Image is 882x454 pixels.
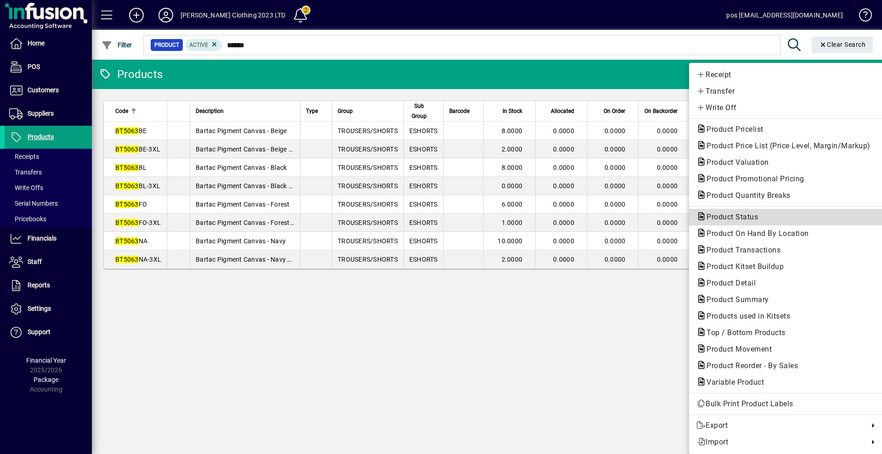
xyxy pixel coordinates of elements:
[696,262,788,271] span: Product Kitset Buildup
[696,141,875,150] span: Product Price List (Price Level, Margin/Markup)
[696,420,864,431] span: Export
[696,312,795,320] span: Products used in Kitsets
[696,361,803,370] span: Product Reorder - By Sales
[696,69,875,80] span: Receipt
[696,229,814,238] span: Product On Hand By Location
[696,279,760,287] span: Product Detail
[696,158,774,167] span: Product Valuation
[696,125,768,134] span: Product Pricelist
[696,246,785,254] span: Product Transactions
[696,174,809,183] span: Product Promotional Pricing
[696,345,776,353] span: Product Movement
[696,86,875,97] span: Transfer
[696,437,864,448] span: Import
[696,295,774,304] span: Product Summary
[696,213,763,221] span: Product Status
[696,328,790,337] span: Top / Bottom Products
[696,191,795,200] span: Product Quantity Breaks
[696,102,875,113] span: Write Off
[696,398,875,409] span: Bulk Print Product Labels
[696,378,769,387] span: Variable Product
